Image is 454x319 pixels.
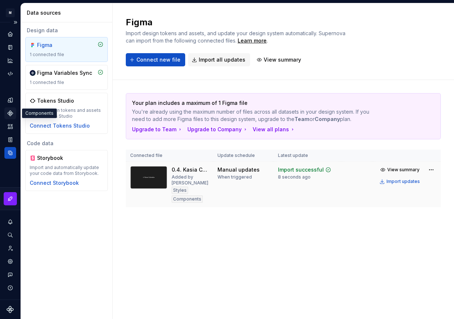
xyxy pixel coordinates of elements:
span: View summary [264,56,301,63]
button: Connect new file [126,53,185,66]
a: Documentation [4,41,16,53]
h2: Figma [126,16,346,28]
button: View all plans [253,126,296,133]
span: . [237,38,268,44]
a: Figma1 connected file [25,37,108,62]
div: M [6,8,15,17]
div: Import successful [278,166,324,173]
a: Storybook stories [4,134,16,146]
div: Code data [25,140,108,147]
a: StorybookImport and automatically update your code data from Storybook.Connect Storybook [25,150,108,191]
a: Code automation [4,68,16,80]
button: View summary [377,165,423,175]
span: Connect new file [136,56,180,63]
div: Manual updates [217,166,260,173]
button: Connect Storybook [30,179,79,187]
a: Learn more [238,37,267,44]
button: View summary [253,53,306,66]
div: Components [172,195,203,203]
b: Team [294,116,310,122]
span: Import design tokens and assets, and update your design system automatically. Supernova can impor... [126,30,347,44]
div: Styles [172,187,188,194]
button: Upgrade to Team [132,126,183,133]
div: Import updates [387,179,420,184]
b: Company [315,116,340,122]
button: Connect Tokens Studio [30,122,90,129]
th: Latest update [274,150,341,162]
a: Analytics [4,55,16,66]
a: Data sources [4,147,16,159]
a: Figma Variables Sync1 connected file [25,65,108,90]
div: Data sources [27,9,109,16]
a: Assets [4,121,16,132]
span: View summary [387,167,420,173]
button: Notifications [4,216,16,228]
div: Figma [37,41,72,49]
p: You're already using the maximum number of files across all datasets in your design system. If yo... [132,108,383,123]
th: Update schedule [213,150,273,162]
th: Connected file [126,150,213,162]
div: Import and automatically update your code data from Storybook. [30,165,103,176]
a: Home [4,28,16,40]
a: Tokens StudioImport design tokens and assets from Tokens StudioConnect Tokens Studio [25,93,108,134]
div: 1 connected file [30,52,103,58]
div: Design data [25,27,108,34]
div: 0.4. Kasia Calendar [172,166,209,173]
div: 1 connected file [30,80,103,85]
button: Search ⌘K [4,229,16,241]
span: Import all updates [199,56,245,63]
p: Your plan includes a maximum of 1 Figma file [132,99,383,107]
div: Storybook [37,154,72,162]
a: Design tokens [4,94,16,106]
div: Tokens Studio [37,97,74,104]
button: Import updates [377,176,423,187]
button: Contact support [4,269,16,280]
div: 8 seconds ago [278,174,311,180]
a: Invite team [4,242,16,254]
a: Settings [4,256,16,267]
div: When triggered [217,174,252,180]
button: Upgrade to Company [187,126,248,133]
svg: Supernova Logo [7,306,14,313]
div: Figma Variables Sync [37,69,92,77]
button: Expand sidebar [10,17,21,27]
a: Components [4,107,16,119]
div: Added by [PERSON_NAME] [172,174,209,186]
button: M [1,5,19,21]
div: Import design tokens and assets from Tokens Studio [30,107,103,119]
button: Import all updates [188,53,250,66]
div: Components [22,109,57,118]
